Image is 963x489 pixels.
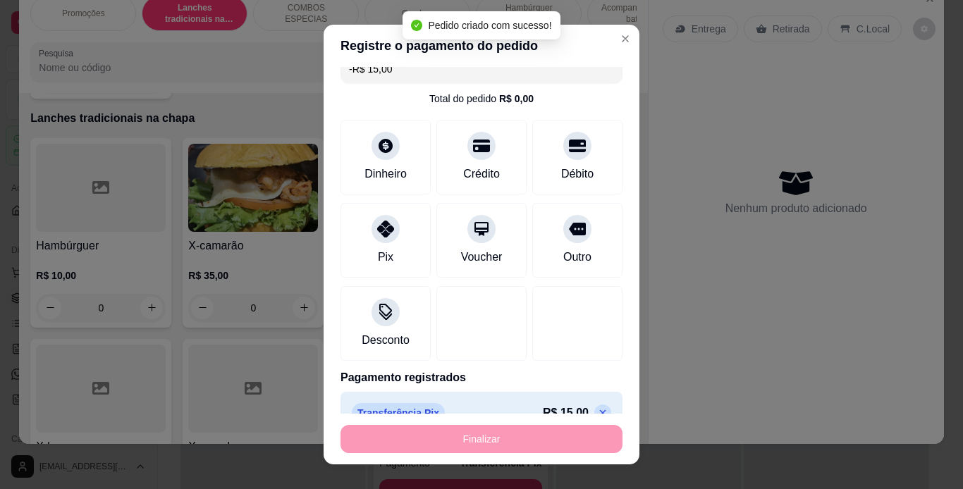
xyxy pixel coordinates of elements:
[362,332,410,349] div: Desconto
[352,403,445,423] p: Transferência Pix
[341,369,622,386] p: Pagamento registrados
[463,166,500,182] div: Crédito
[324,25,639,67] header: Registre o pagamento do pedido
[378,249,393,266] div: Pix
[499,92,534,106] div: R$ 0,00
[461,249,503,266] div: Voucher
[561,166,594,182] div: Débito
[411,20,422,31] span: check-circle
[428,20,551,31] span: Pedido criado com sucesso!
[349,55,614,83] input: Ex.: hambúrguer de cordeiro
[364,166,407,182] div: Dinheiro
[614,27,637,50] button: Close
[429,92,534,106] div: Total do pedido
[563,249,591,266] div: Outro
[543,404,589,421] p: R$ 15,00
